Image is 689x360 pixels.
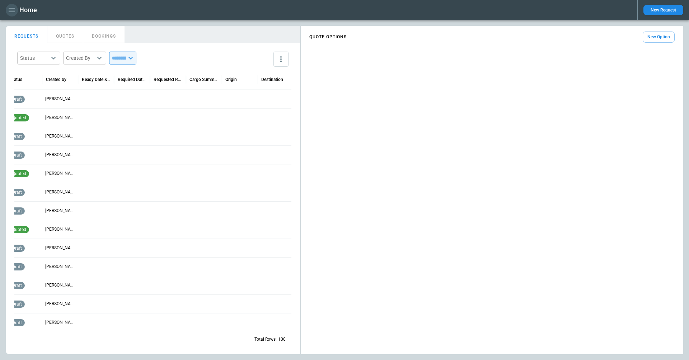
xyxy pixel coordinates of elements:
p: Cady Howell [45,208,75,214]
span: quoted [11,171,28,176]
p: Ben Gundermann [45,171,75,177]
span: draft [11,190,23,195]
p: Ben Gundermann [45,152,75,158]
button: New Option [643,32,675,43]
span: quoted [11,115,28,120]
button: New Request [643,5,683,15]
div: Required Date & Time (UTC-05:00) [118,77,146,82]
span: draft [11,302,23,307]
div: Requested Route [154,77,182,82]
div: Status [10,77,22,82]
p: Ben Gundermann [45,133,75,139]
h4: QUOTE OPTIONS [309,35,347,39]
h1: Home [19,6,37,14]
p: Ben Gundermann [45,115,75,121]
span: draft [11,283,23,288]
p: Total Rows: [254,336,277,342]
div: Ready Date & Time (UTC-05:00) [82,77,111,82]
div: scrollable content [301,29,683,45]
div: Created By [66,54,95,62]
div: Status [20,54,49,62]
button: QUOTES [47,26,83,43]
div: Origin [225,77,237,82]
span: draft [11,153,23,158]
p: George O'Bryan [45,96,75,102]
span: draft [11,320,23,325]
button: BOOKINGS [83,26,125,43]
p: Ben Gundermann [45,245,75,251]
p: Cady Howell [45,282,75,288]
span: draft [11,264,23,269]
div: Destination [261,77,283,82]
span: quoted [11,227,28,232]
p: Allen Maki [45,320,75,326]
p: Cady Howell [45,301,75,307]
p: Ben Gundermann [45,226,75,232]
span: draft [11,208,23,213]
span: draft [11,97,23,102]
span: draft [11,134,23,139]
button: REQUESTS [6,26,47,43]
button: more [273,52,289,67]
p: Cady Howell [45,189,75,195]
div: Created by [46,77,66,82]
p: Ben Gundermann [45,264,75,270]
p: 100 [278,336,286,342]
div: Cargo Summary [189,77,218,82]
span: draft [11,246,23,251]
